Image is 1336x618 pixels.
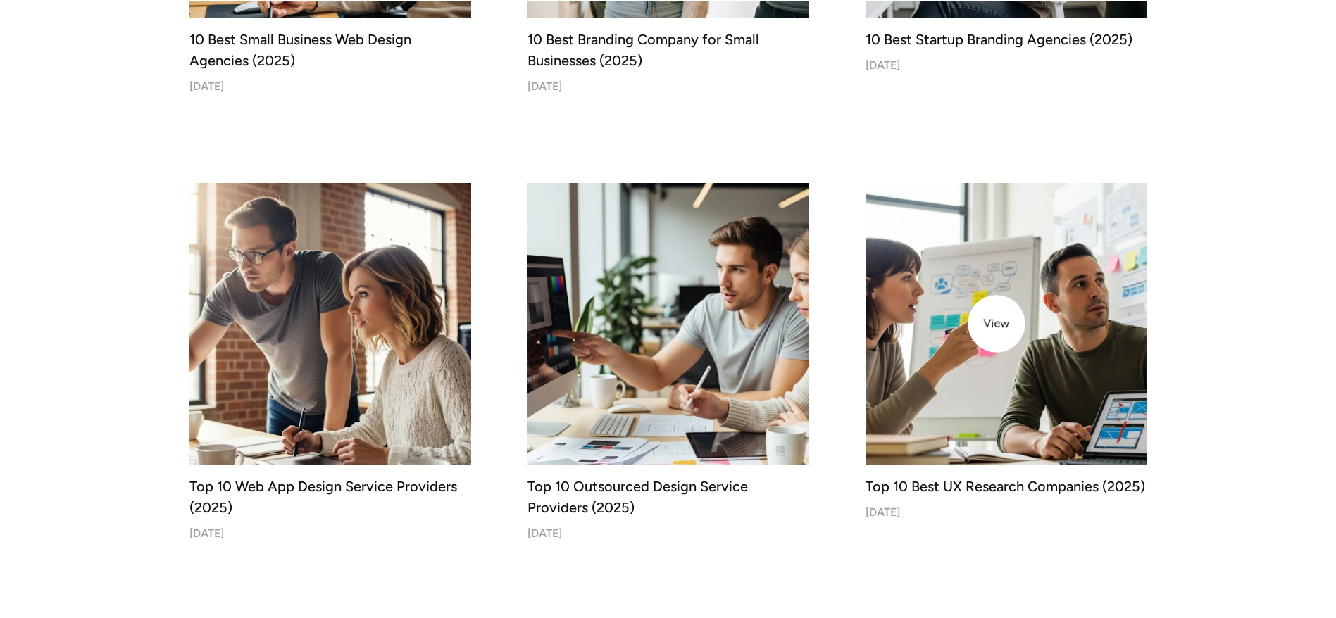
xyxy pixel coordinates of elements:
[866,476,1147,497] div: Top 10 Best UX Research Companies (2025)
[866,183,1147,519] a: Top 10 Best UX Research Companies (2025)Top 10 Best UX Research Companies (2025)[DATE]
[859,176,1154,472] img: Top 10 Best UX Research Companies (2025)
[189,476,471,518] div: Top 10 Web App Design Service Providers (2025)
[866,58,900,72] div: [DATE]
[189,183,471,465] img: Top 10 Web App Design Service Providers (2025)
[189,80,224,93] div: [DATE]
[527,80,562,93] div: [DATE]
[527,526,562,540] div: [DATE]
[527,183,809,465] img: Top 10 Outsourced Design Service Providers (2025)
[189,526,224,540] div: [DATE]
[527,476,809,518] div: Top 10 Outsourced Design Service Providers (2025)
[527,183,809,540] a: Top 10 Outsourced Design Service Providers (2025)Top 10 Outsourced Design Service Providers (2025...
[189,183,471,540] a: Top 10 Web App Design Service Providers (2025)Top 10 Web App Design Service Providers (2025)[DATE]
[866,505,900,519] div: [DATE]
